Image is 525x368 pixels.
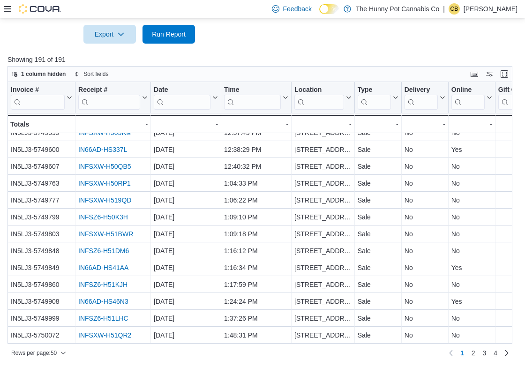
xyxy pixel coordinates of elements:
a: INFSXW-H50QB5 [78,163,131,170]
a: INFSZ6-H51LHC [78,315,128,322]
div: Online [451,86,485,110]
div: Yes [451,262,492,273]
div: [STREET_ADDRESS] [294,195,352,206]
div: No [451,211,492,223]
div: IN5LJ3-5749600 [11,144,72,155]
div: Time [224,86,281,110]
div: [DATE] [154,313,218,324]
button: Time [224,86,288,110]
img: Cova [19,4,61,14]
button: Previous page [445,347,457,359]
div: IN5LJ3-5749803 [11,228,72,240]
div: Sale [358,262,398,273]
div: Invoice # [11,86,65,110]
div: Time [224,86,281,95]
a: INFSXW-H51QR2 [78,331,131,339]
a: Page 3 of 4 [479,345,490,360]
div: Sale [358,245,398,256]
div: No [405,262,445,273]
div: Sale [358,195,398,206]
div: No [405,161,445,172]
div: Christina Brown [449,3,460,15]
div: 1:09:10 PM [224,211,288,223]
div: [DATE] [154,144,218,155]
a: INFSZ6-H51KJH [78,281,127,288]
a: INFSZ6-H51DM6 [78,247,129,255]
nav: Pagination for preceding grid [445,345,512,360]
div: [STREET_ADDRESS] [294,178,352,189]
div: IN5LJ3-5749799 [11,211,72,223]
div: [STREET_ADDRESS] [294,161,352,172]
div: Sale [358,178,398,189]
div: No [451,228,492,240]
button: Type [358,86,398,110]
a: Page 4 of 4 [490,345,501,360]
div: Sale [358,313,398,324]
div: - [294,119,352,130]
div: Sale [358,296,398,307]
a: IN66AD-HS41AA [78,264,128,271]
div: Receipt # URL [78,86,140,110]
div: - [358,119,398,130]
button: Sort fields [70,68,112,80]
div: No [451,245,492,256]
button: Export [83,25,136,44]
div: No [405,313,445,324]
div: [STREET_ADDRESS] [294,262,352,273]
div: IN5LJ3-5749763 [11,178,72,189]
a: INFSZ6-H50K3H [78,213,128,221]
div: [STREET_ADDRESS] [294,211,352,223]
div: [DATE] [154,178,218,189]
p: Showing 191 of 191 [7,55,517,64]
div: 1:09:18 PM [224,228,288,240]
button: Date [154,86,218,110]
span: 3 [483,348,487,358]
div: 1:16:34 PM [224,262,288,273]
div: IN5LJ3-5749908 [11,296,72,307]
div: No [405,211,445,223]
div: - [405,119,445,130]
div: No [405,279,445,290]
div: No [451,313,492,324]
span: Rows per page : 50 [11,349,57,357]
a: INFSXW-H519QD [78,196,131,204]
a: IN66AD-HS337L [78,146,127,153]
div: [STREET_ADDRESS] [294,144,352,155]
span: 4 [494,348,497,358]
div: Sale [358,228,398,240]
div: [STREET_ADDRESS] [294,330,352,341]
a: IN66AD-HS46N3 [78,298,128,305]
div: [DATE] [154,262,218,273]
div: IN5LJ3-5750072 [11,330,72,341]
button: Display options [484,68,495,80]
ul: Pagination for preceding grid [457,345,501,360]
button: Invoice # [11,86,72,110]
span: CB [450,3,458,15]
div: Sale [358,211,398,223]
div: - [154,119,218,130]
div: 1:48:31 PM [224,330,288,341]
div: Sale [358,279,398,290]
button: 1 column hidden [8,68,69,80]
div: [DATE] [154,228,218,240]
div: Sale [358,330,398,341]
p: [PERSON_NAME] [464,3,517,15]
div: No [405,296,445,307]
div: IN5LJ3-5749607 [11,161,72,172]
p: The Hunny Pot Cannabis Co [356,3,439,15]
div: [DATE] [154,245,218,256]
div: IN5LJ3-5749848 [11,245,72,256]
div: 1:17:59 PM [224,279,288,290]
a: INFSXW-H51BWR [78,230,133,238]
div: No [405,144,445,155]
div: 1:24:24 PM [224,296,288,307]
div: - [224,119,288,130]
div: - [78,119,148,130]
div: Location [294,86,344,110]
div: No [405,245,445,256]
div: Yes [451,296,492,307]
span: 2 [472,348,475,358]
span: 1 column hidden [21,70,66,78]
div: No [405,195,445,206]
button: Page 1 of 4 [457,345,468,360]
